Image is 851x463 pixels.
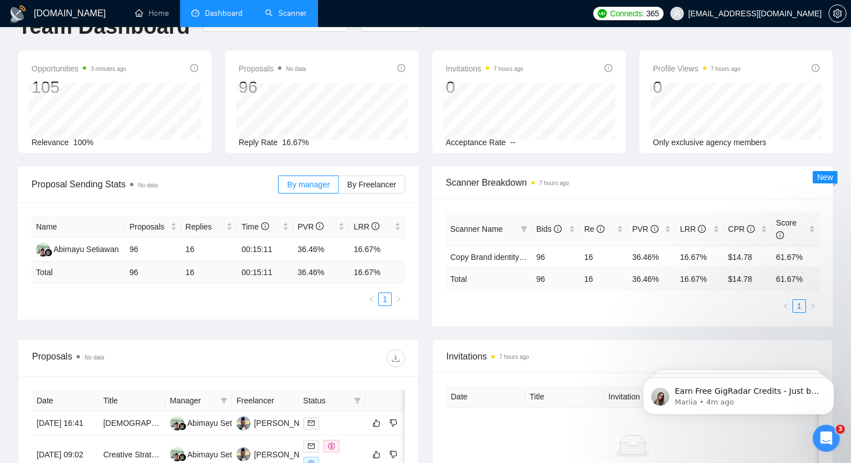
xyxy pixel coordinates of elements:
[32,262,125,284] td: Total
[378,293,392,306] li: 1
[286,66,306,72] span: No data
[328,443,335,449] span: dollar
[237,262,293,284] td: 00:15:11
[554,225,562,233] span: info-circle
[354,397,361,404] span: filter
[597,225,604,233] span: info-circle
[365,293,378,306] li: Previous Page
[236,418,319,427] a: NH[PERSON_NAME]
[510,138,516,147] span: --
[125,262,181,284] td: 96
[532,246,580,268] td: 96
[813,425,840,452] iframe: Intercom live chat
[604,64,612,72] span: info-circle
[125,238,181,262] td: 96
[711,66,741,72] time: 7 hours ago
[186,221,225,233] span: Replies
[347,180,396,189] span: By Freelancer
[239,62,306,75] span: Proposals
[236,416,250,430] img: NH
[308,420,315,426] span: mail
[532,268,580,290] td: 96
[32,349,218,367] div: Proposals
[232,390,298,412] th: Freelancer
[389,419,397,428] span: dislike
[170,449,253,458] a: ASAbimayu Setiawan
[793,300,805,312] a: 1
[32,412,98,435] td: [DATE] 16:41
[191,9,199,17] span: dashboard
[36,242,50,257] img: AS
[303,394,350,407] span: Status
[653,77,741,98] div: 0
[282,138,308,147] span: 16.67%
[446,349,819,363] span: Invitations
[98,390,165,412] th: Title
[610,7,644,20] span: Connects:
[32,77,126,98] div: 105
[518,221,530,237] span: filter
[293,262,350,284] td: 36.46 %
[675,246,723,268] td: 16.67%
[779,299,792,313] button: left
[651,225,659,233] span: info-circle
[187,417,253,429] div: Abimayu Setiawan
[395,296,402,303] span: right
[499,354,529,360] time: 7 hours ago
[287,180,329,189] span: By manager
[370,416,383,430] button: like
[525,386,604,408] th: Title
[728,224,755,233] span: CPR
[98,412,165,435] td: Female Brand Ambassador Needed for SaaS-Style Videos
[129,221,168,233] span: Proposals
[450,224,503,233] span: Scanner Name
[373,450,380,459] span: like
[604,386,683,408] th: Invitation Letter
[181,238,238,262] td: 16
[138,182,158,188] span: No data
[91,66,126,72] time: 3 minutes ago
[521,226,527,232] span: filter
[125,216,181,238] th: Proposals
[653,138,767,147] span: Only exclusive agency members
[103,450,386,459] a: Creative Strategist Needed for Dental Health Brand with Copywriting Background
[103,419,369,428] a: [DEMOGRAPHIC_DATA] Brand Ambassador Needed for SaaS-Style Videos
[165,390,232,412] th: Manager
[241,222,268,231] span: Time
[626,354,851,433] iframe: Intercom notifications message
[829,9,846,18] span: setting
[239,138,277,147] span: Reply Rate
[365,293,378,306] button: left
[675,268,723,290] td: 16.67 %
[446,62,523,75] span: Invitations
[724,268,772,290] td: $ 14.78
[53,243,119,255] div: Abimayu Setiawan
[446,138,506,147] span: Acceptance Rate
[32,138,69,147] span: Relevance
[178,422,186,430] img: gigradar-bm.png
[170,447,184,461] img: AS
[680,224,706,233] span: LRR
[44,249,52,257] img: gigradar-bm.png
[32,390,98,412] th: Date
[397,64,405,72] span: info-circle
[387,354,404,363] span: download
[73,138,93,147] span: 100%
[236,449,319,458] a: NH[PERSON_NAME]
[817,173,833,182] span: New
[539,180,569,186] time: 7 hours ago
[135,8,169,18] a: homeHome
[389,450,397,459] span: dislike
[580,268,628,290] td: 16
[747,225,755,233] span: info-circle
[446,176,819,190] span: Scanner Breakdown
[387,448,400,461] button: dislike
[836,425,845,434] span: 3
[646,7,659,20] span: 365
[584,224,604,233] span: Re
[772,246,819,268] td: 61.67%
[698,225,706,233] span: info-circle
